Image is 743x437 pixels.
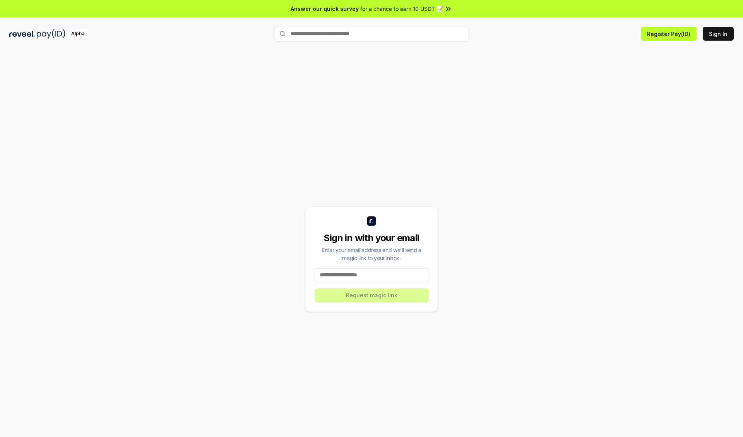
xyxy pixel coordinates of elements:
img: logo_small [367,216,376,226]
button: Sign In [703,27,734,41]
img: pay_id [37,29,65,39]
div: Sign in with your email [315,232,428,244]
img: reveel_dark [9,29,35,39]
span: for a chance to earn 10 USDT 📝 [360,5,443,13]
span: Answer our quick survey [291,5,359,13]
div: Alpha [67,29,89,39]
button: Register Pay(ID) [641,27,697,41]
div: Enter your email address and we’ll send a magic link to your inbox. [315,246,428,262]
